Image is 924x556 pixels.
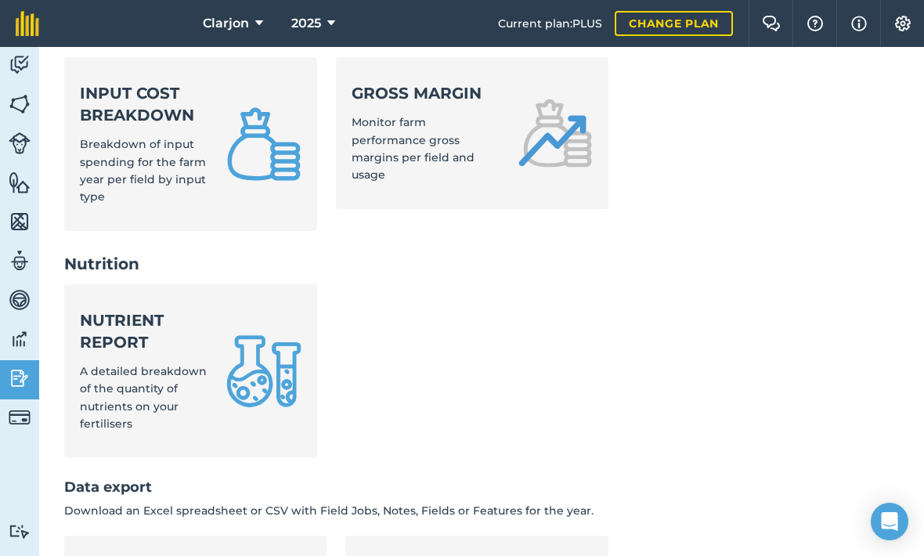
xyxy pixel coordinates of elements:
img: svg+xml;base64,PHN2ZyB4bWxucz0iaHR0cDovL3d3dy53My5vcmcvMjAwMC9zdmciIHdpZHRoPSI1NiIgaGVpZ2h0PSI2MC... [9,92,31,116]
img: svg+xml;base64,PD94bWwgdmVyc2lvbj0iMS4wIiBlbmNvZGluZz0idXRmLTgiPz4KPCEtLSBHZW5lcmF0b3I6IEFkb2JlIE... [9,249,31,273]
div: Open Intercom Messenger [871,503,908,540]
span: Clarjon [203,14,249,33]
img: Two speech bubbles overlapping with the left bubble in the forefront [762,16,781,31]
img: svg+xml;base64,PHN2ZyB4bWxucz0iaHR0cDovL3d3dy53My5vcmcvMjAwMC9zdmciIHdpZHRoPSI1NiIgaGVpZ2h0PSI2MC... [9,171,31,194]
img: A question mark icon [806,16,825,31]
strong: Input cost breakdown [80,82,208,126]
span: Monitor farm performance gross margins per field and usage [352,115,475,182]
h2: Nutrition [64,253,608,275]
strong: Gross margin [352,82,498,104]
span: 2025 [291,14,321,33]
a: Change plan [615,11,733,36]
img: svg+xml;base64,PD94bWwgdmVyc2lvbj0iMS4wIiBlbmNvZGluZz0idXRmLTgiPz4KPCEtLSBHZW5lcmF0b3I6IEFkb2JlIE... [9,53,31,77]
a: Input cost breakdownBreakdown of input spending for the farm year per field by input type [64,57,317,231]
a: Nutrient reportA detailed breakdown of the quantity of nutrients on your fertilisers [64,284,317,458]
img: svg+xml;base64,PD94bWwgdmVyc2lvbj0iMS4wIiBlbmNvZGluZz0idXRmLTgiPz4KPCEtLSBHZW5lcmF0b3I6IEFkb2JlIE... [9,327,31,351]
img: Input cost breakdown [226,107,301,182]
img: svg+xml;base64,PD94bWwgdmVyc2lvbj0iMS4wIiBlbmNvZGluZz0idXRmLTgiPz4KPCEtLSBHZW5lcmF0b3I6IEFkb2JlIE... [9,406,31,428]
span: Breakdown of input spending for the farm year per field by input type [80,137,206,204]
h2: Data export [64,476,608,499]
img: Nutrient report [226,334,301,409]
img: svg+xml;base64,PD94bWwgdmVyc2lvbj0iMS4wIiBlbmNvZGluZz0idXRmLTgiPz4KPCEtLSBHZW5lcmF0b3I6IEFkb2JlIE... [9,288,31,312]
img: svg+xml;base64,PHN2ZyB4bWxucz0iaHR0cDovL3d3dy53My5vcmcvMjAwMC9zdmciIHdpZHRoPSI1NiIgaGVpZ2h0PSI2MC... [9,210,31,233]
span: Current plan : PLUS [498,15,602,32]
a: Gross marginMonitor farm performance gross margins per field and usage [336,57,608,209]
img: svg+xml;base64,PD94bWwgdmVyc2lvbj0iMS4wIiBlbmNvZGluZz0idXRmLTgiPz4KPCEtLSBHZW5lcmF0b3I6IEFkb2JlIE... [9,132,31,154]
img: fieldmargin Logo [16,11,39,36]
img: svg+xml;base64,PHN2ZyB4bWxucz0iaHR0cDovL3d3dy53My5vcmcvMjAwMC9zdmciIHdpZHRoPSIxNyIgaGVpZ2h0PSIxNy... [851,14,867,33]
span: A detailed breakdown of the quantity of nutrients on your fertilisers [80,364,207,431]
p: Download an Excel spreadsheet or CSV with Field Jobs, Notes, Fields or Features for the year. [64,502,608,519]
strong: Nutrient report [80,309,208,353]
img: Gross margin [518,96,593,171]
img: svg+xml;base64,PD94bWwgdmVyc2lvbj0iMS4wIiBlbmNvZGluZz0idXRmLTgiPz4KPCEtLSBHZW5lcmF0b3I6IEFkb2JlIE... [9,524,31,539]
img: A cog icon [893,16,912,31]
img: svg+xml;base64,PD94bWwgdmVyc2lvbj0iMS4wIiBlbmNvZGluZz0idXRmLTgiPz4KPCEtLSBHZW5lcmF0b3I6IEFkb2JlIE... [9,366,31,390]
